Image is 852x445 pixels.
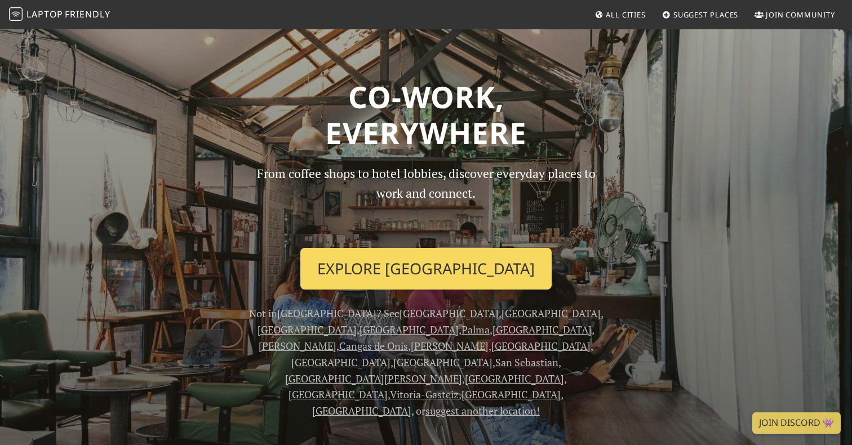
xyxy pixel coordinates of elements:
[750,5,840,25] a: Join Community
[259,339,336,353] a: [PERSON_NAME]
[400,306,499,320] a: [GEOGRAPHIC_DATA]
[492,323,592,336] a: [GEOGRAPHIC_DATA]
[9,7,23,21] img: LaptopFriendly
[277,306,376,320] a: [GEOGRAPHIC_DATA]
[9,5,110,25] a: LaptopFriendly LaptopFriendly
[465,372,564,385] a: [GEOGRAPHIC_DATA]
[285,372,462,385] a: [GEOGRAPHIC_DATA][PERSON_NAME]
[390,388,459,401] a: Vitoria-Gasteiz
[393,355,492,369] a: [GEOGRAPHIC_DATA]
[258,323,357,336] a: [GEOGRAPHIC_DATA]
[65,8,110,20] span: Friendly
[26,8,63,20] span: Laptop
[590,5,650,25] a: All Cities
[289,388,388,401] a: [GEOGRAPHIC_DATA]
[673,10,739,20] span: Suggest Places
[766,10,835,20] span: Join Community
[425,404,540,417] a: suggest another location!
[247,164,605,239] p: From coffee shops to hotel lobbies, discover everyday places to work and connect.
[249,306,603,417] span: Not in ? See , , , , , , , , , , , , , , , , , , , or
[291,355,390,369] a: [GEOGRAPHIC_DATA]
[491,339,591,353] a: [GEOGRAPHIC_DATA]
[312,404,411,417] a: [GEOGRAPHIC_DATA]
[61,79,791,150] h1: Co-work, Everywhere
[658,5,743,25] a: Suggest Places
[461,323,490,336] a: Palma
[360,323,459,336] a: [GEOGRAPHIC_DATA]
[495,355,558,369] a: San Sebastian
[502,306,601,320] a: [GEOGRAPHIC_DATA]
[339,339,408,353] a: Cangas de Onís
[461,388,561,401] a: [GEOGRAPHIC_DATA]
[300,248,552,290] a: Explore [GEOGRAPHIC_DATA]
[411,339,489,353] a: [PERSON_NAME]
[606,10,646,20] span: All Cities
